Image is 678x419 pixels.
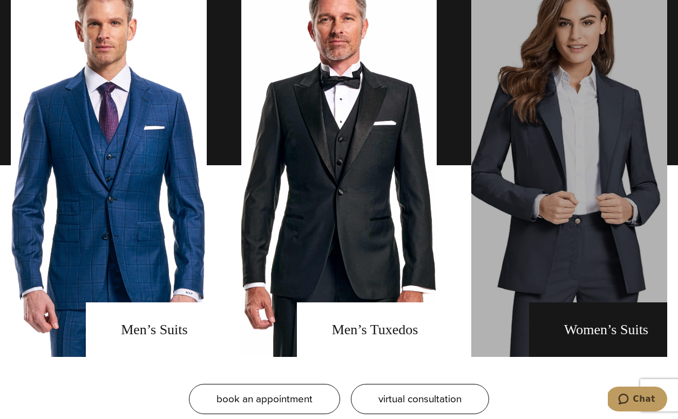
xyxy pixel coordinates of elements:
[608,387,667,414] iframe: Opens a widget where you can chat to one of our agents
[216,391,313,407] span: book an appointment
[378,391,462,407] span: virtual consultation
[351,384,489,414] a: virtual consultation
[189,384,340,414] a: book an appointment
